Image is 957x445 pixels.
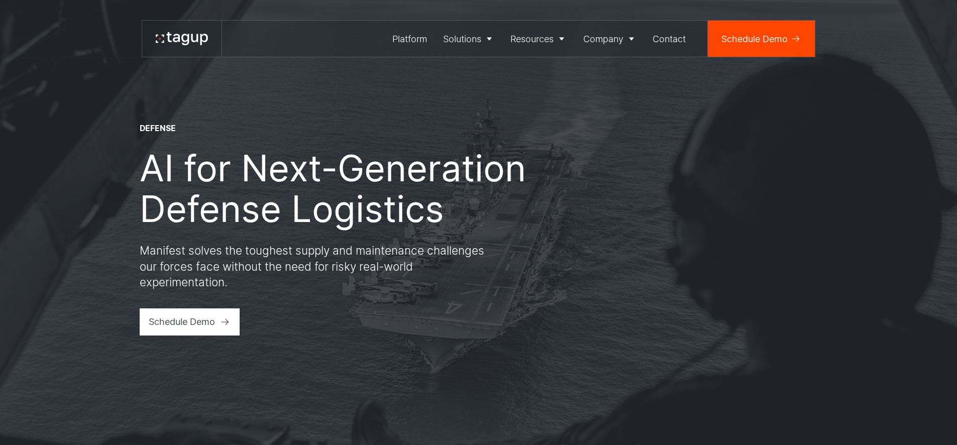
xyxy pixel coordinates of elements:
[149,315,215,328] div: Schedule Demo
[708,21,815,57] a: Schedule Demo
[721,32,788,46] div: Schedule Demo
[140,243,501,290] p: Manifest solves the toughest supply and maintenance challenges our forces face without the need f...
[140,308,240,336] a: Schedule Demo
[575,21,645,57] a: Company
[385,21,436,57] a: Platform
[392,32,427,46] div: Platform
[140,123,176,134] div: DEFENSE
[583,32,623,46] div: Company
[653,32,686,46] div: Contact
[510,32,554,46] div: Resources
[645,21,694,57] a: Contact
[503,21,576,57] a: Resources
[443,32,481,46] div: Solutions
[140,148,562,229] h1: AI for Next-Generation Defense Logistics
[435,21,503,57] a: Solutions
